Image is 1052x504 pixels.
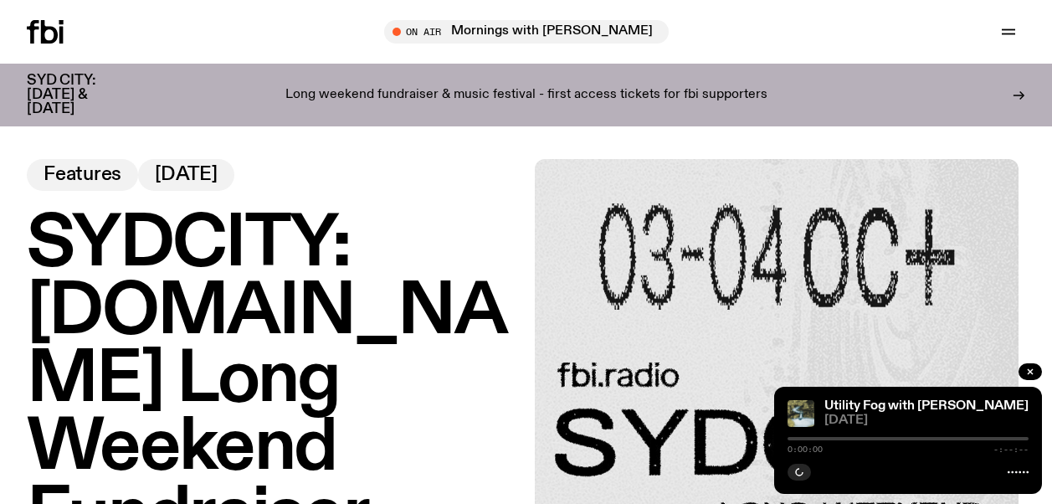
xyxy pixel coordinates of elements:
[384,20,669,44] button: On AirMornings with [PERSON_NAME] // GLASS ANIMALS & [GEOGRAPHIC_DATA]
[285,88,767,103] p: Long weekend fundraiser & music festival - first access tickets for fbi supporters
[993,445,1029,454] span: -:--:--
[824,399,1029,413] a: Utility Fog with [PERSON_NAME]
[788,400,814,427] img: Cover of Corps Citoyen album Barrani
[155,166,218,184] span: [DATE]
[27,74,134,116] h3: SYD CITY: [DATE] & [DATE]
[44,166,121,184] span: Features
[788,445,823,454] span: 0:00:00
[824,414,1029,427] span: [DATE]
